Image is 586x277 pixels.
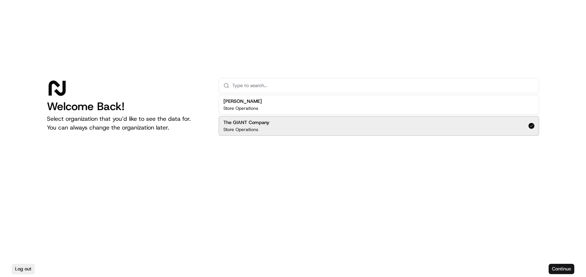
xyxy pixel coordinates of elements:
h2: [PERSON_NAME] [223,98,262,105]
h2: The GIANT Company [223,119,270,126]
input: Type to search... [232,78,534,93]
button: Log out [12,264,35,274]
p: Store Operations [223,105,258,111]
p: Store Operations [223,127,258,132]
h1: Welcome Back! [47,100,207,113]
div: Suggestions [219,93,539,137]
button: Continue [549,264,574,274]
p: Select organization that you’d like to see the data for. You can always change the organization l... [47,115,207,132]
